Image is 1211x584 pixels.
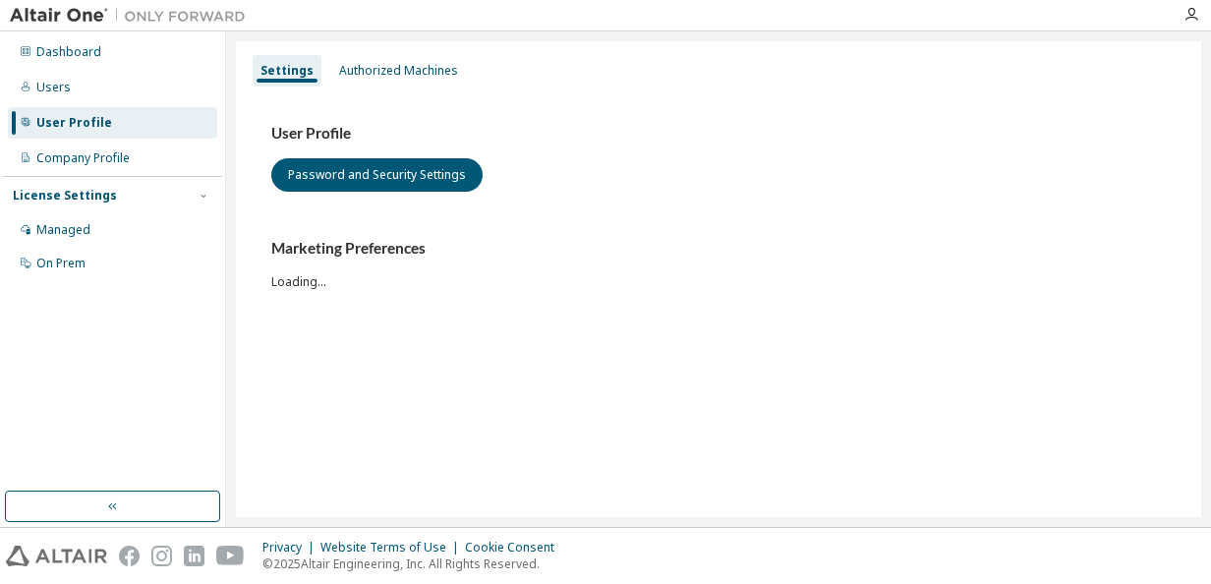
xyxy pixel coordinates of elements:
[465,540,566,555] div: Cookie Consent
[36,80,71,95] div: Users
[271,239,1166,259] h3: Marketing Preferences
[36,115,112,131] div: User Profile
[184,546,204,566] img: linkedin.svg
[262,540,320,555] div: Privacy
[271,158,483,192] button: Password and Security Settings
[216,546,245,566] img: youtube.svg
[271,124,1166,144] h3: User Profile
[320,540,465,555] div: Website Terms of Use
[36,256,86,271] div: On Prem
[271,239,1166,289] div: Loading...
[339,63,458,79] div: Authorized Machines
[36,44,101,60] div: Dashboard
[262,555,566,572] p: © 2025 Altair Engineering, Inc. All Rights Reserved.
[6,546,107,566] img: altair_logo.svg
[10,6,256,26] img: Altair One
[13,188,117,204] div: License Settings
[36,150,130,166] div: Company Profile
[36,222,90,238] div: Managed
[119,546,140,566] img: facebook.svg
[260,63,314,79] div: Settings
[151,546,172,566] img: instagram.svg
